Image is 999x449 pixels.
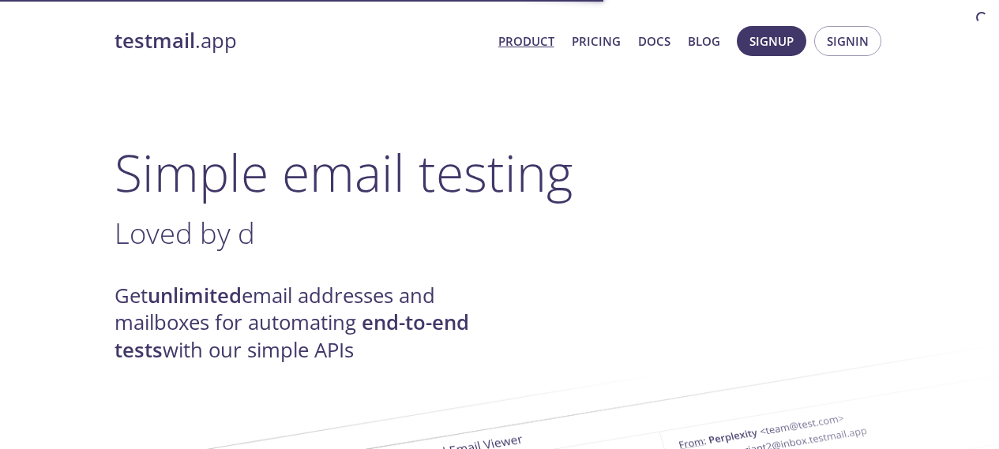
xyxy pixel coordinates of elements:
span: Signup [749,31,794,51]
a: Docs [638,31,670,51]
button: Signin [814,26,881,56]
button: Signup [737,26,806,56]
strong: testmail [115,27,195,54]
span: Loved by d [115,213,255,253]
strong: end-to-end tests [115,309,469,363]
a: Pricing [572,31,621,51]
a: Blog [688,31,720,51]
h1: Simple email testing [115,142,885,203]
a: testmail.app [115,28,486,54]
h4: Get email addresses and mailboxes for automating with our simple APIs [115,282,500,364]
span: Signin [827,31,869,51]
a: Product [498,31,554,51]
strong: unlimited [148,282,242,309]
